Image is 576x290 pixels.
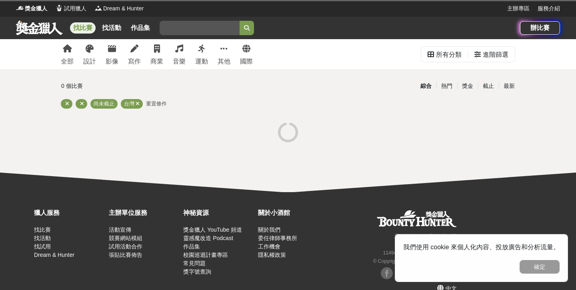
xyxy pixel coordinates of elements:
[128,39,141,69] a: 寫作
[457,79,478,93] div: 獎金
[381,267,393,279] img: Facebook
[183,235,233,241] a: 靈感魔改造 Podcast
[183,226,242,233] a: 獎金獵人 YouTube 頻道
[70,22,96,34] a: 找比賽
[183,260,206,266] a: 常見問題
[34,235,51,241] a: 找活動
[258,243,280,250] a: 工作機會
[83,57,96,66] div: 設計
[34,243,51,250] a: 找試用
[436,79,457,93] div: 熱門
[124,101,134,107] span: 台灣
[183,243,200,250] a: 作品集
[150,57,163,66] div: 商業
[128,57,141,66] div: 寫作
[258,226,280,233] a: 關於我們
[436,47,462,63] div: 所有分類
[258,235,297,241] a: 委任律師事務所
[109,226,131,233] a: 活動宣傳
[34,252,74,258] a: Dream & Hunter
[183,268,211,275] a: 獎字號查詢
[64,4,86,13] span: 試用獵人
[173,57,186,66] div: 音樂
[61,39,74,69] a: 全部
[61,57,74,66] div: 全部
[183,252,228,258] a: 校園巡迴計畫專區
[25,4,47,13] span: 獎金獵人
[520,260,560,274] button: 確定
[146,101,167,107] span: 重置條件
[195,39,208,69] a: 運動
[403,244,560,250] span: 我們使用 cookie 來個人化內容、投放廣告和分析流量。
[94,4,102,12] img: Logo
[55,4,86,13] a: Logo試用獵人
[109,252,142,258] a: 張貼比賽佈告
[106,57,118,66] div: 影像
[34,208,105,218] div: 獵人服務
[416,79,436,93] div: 綜合
[103,4,144,13] span: Dream & Hunter
[538,4,560,13] a: 服務介紹
[109,208,180,218] div: 主辦單位服務
[499,79,520,93] div: 最新
[218,57,230,66] div: 其他
[99,22,124,34] a: 找活動
[373,258,456,264] small: © Copyright 2025 . All Rights Reserved.
[128,22,153,34] a: 作品集
[240,39,253,69] a: 國際
[478,79,499,93] div: 截止
[16,4,47,13] a: Logo獎金獵人
[483,47,508,63] div: 進階篩選
[83,39,96,69] a: 設計
[55,4,63,12] img: Logo
[520,21,560,35] a: 辦比賽
[61,79,212,93] div: 0 個比賽
[394,233,457,239] small: 恩克斯網路科技股份有限公司
[94,4,144,13] a: LogoDream & Hunter
[109,235,142,241] a: 競賽網站模組
[258,252,286,258] a: 隱私權政策
[16,4,24,12] img: Logo
[150,39,163,69] a: 商業
[507,4,530,13] a: 主辦專區
[183,208,254,218] div: 神秘資源
[258,208,329,218] div: 關於小酒館
[383,250,456,256] small: 11494 [STREET_ADDRESS] 3 樓
[109,243,142,250] a: 試用活動合作
[173,39,186,69] a: 音樂
[94,101,114,107] span: 尚未截止
[240,57,253,66] div: 國際
[195,57,208,66] div: 運動
[34,226,51,233] a: 找比賽
[218,39,230,69] a: 其他
[106,39,118,69] a: 影像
